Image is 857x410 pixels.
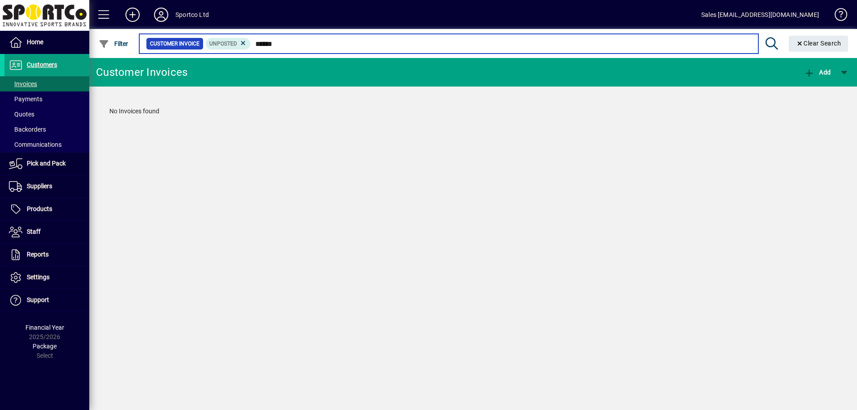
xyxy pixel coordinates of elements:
a: Quotes [4,107,89,122]
span: Customers [27,61,57,68]
span: Staff [27,228,41,235]
div: Customer Invoices [96,65,187,79]
a: Pick and Pack [4,153,89,175]
a: Invoices [4,76,89,91]
span: Customer Invoice [150,39,200,48]
a: Communications [4,137,89,152]
a: Staff [4,221,89,243]
span: Reports [27,251,49,258]
button: Add [118,7,147,23]
a: Backorders [4,122,89,137]
span: Quotes [9,111,34,118]
span: Package [33,343,57,350]
span: Communications [9,141,62,148]
span: Backorders [9,126,46,133]
div: Sales [EMAIL_ADDRESS][DOMAIN_NAME] [701,8,819,22]
button: Filter [96,36,131,52]
a: Payments [4,91,89,107]
span: Unposted [209,41,237,47]
a: Reports [4,244,89,266]
span: Financial Year [25,324,64,331]
span: Products [27,205,52,212]
span: Clear Search [796,40,841,47]
a: Products [4,198,89,220]
span: Filter [99,40,129,47]
mat-chip: Customer Invoice Status: Unposted [206,38,251,50]
span: Pick and Pack [27,160,66,167]
span: Home [27,38,43,46]
span: Invoices [9,80,37,87]
span: Suppliers [27,182,52,190]
span: Payments [9,95,42,103]
a: Settings [4,266,89,289]
button: Profile [147,7,175,23]
a: Knowledge Base [828,2,846,31]
a: Home [4,31,89,54]
span: Support [27,296,49,303]
a: Support [4,289,89,311]
div: No Invoices found [100,98,846,125]
a: Suppliers [4,175,89,198]
button: Add [802,64,833,80]
span: Add [804,69,831,76]
div: Sportco Ltd [175,8,209,22]
button: Clear [789,36,849,52]
span: Settings [27,273,50,281]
